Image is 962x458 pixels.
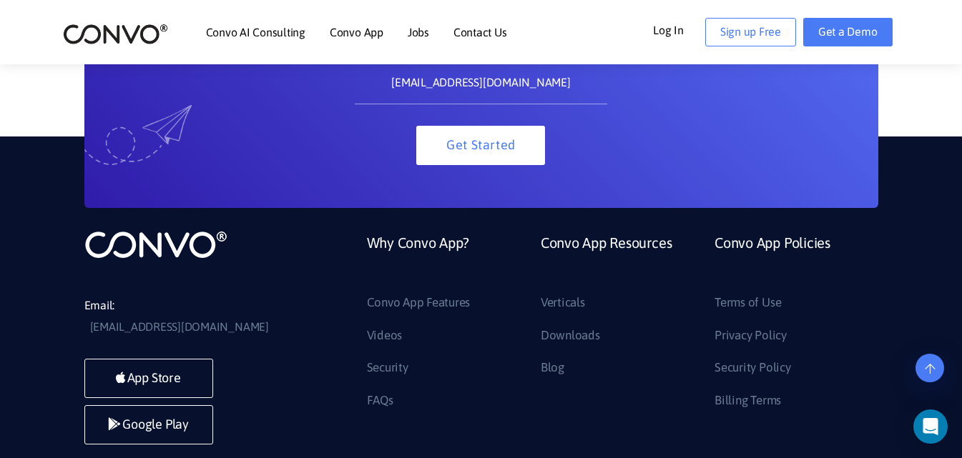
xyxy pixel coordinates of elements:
a: App Store [84,359,213,398]
a: Verticals [541,292,585,314]
a: Why Convo App? [367,229,470,292]
li: Email: [84,295,299,338]
a: Get a Demo [803,18,893,46]
a: Downloads [541,324,600,347]
img: logo_not_found [84,229,227,259]
a: Blog [541,357,564,379]
a: FAQs [367,389,393,412]
input: YOUR WORK EMAIL ADDRESS [355,61,607,104]
a: Google Play [84,405,213,444]
button: Get Started [416,126,545,165]
a: Sign up Free [705,18,796,46]
a: Log In [653,18,705,41]
a: Privacy Policy [715,324,787,347]
a: Convo App Features [367,292,471,314]
a: Security [367,357,408,379]
a: Billing Terms [715,389,781,412]
a: Videos [367,324,403,347]
a: Convo App Policies [715,229,830,292]
div: Open Intercom Messenger [913,409,948,444]
a: Convo AI Consulting [206,26,305,38]
a: Security Policy [715,357,790,379]
a: Convo App [330,26,383,38]
a: Jobs [408,26,429,38]
a: Terms of Use [715,292,781,314]
a: Contact Us [453,26,507,38]
a: Convo App Resources [541,229,672,292]
div: Footer [356,229,878,422]
img: logo_2.png [63,23,168,45]
a: [EMAIL_ADDRESS][DOMAIN_NAME] [90,317,269,338]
